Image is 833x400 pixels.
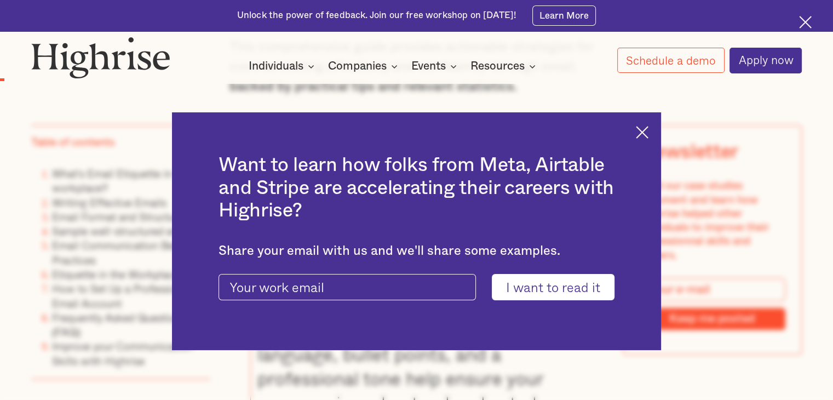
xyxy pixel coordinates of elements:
[799,16,812,28] img: Cross icon
[219,154,614,222] h2: Want to learn how folks from Meta, Airtable and Stripe are accelerating their careers with Highrise?
[617,48,725,73] a: Schedule a demo
[532,5,596,25] a: Learn More
[328,60,401,73] div: Companies
[729,48,802,73] a: Apply now
[328,60,387,73] div: Companies
[492,274,614,300] input: I want to read it
[219,274,614,300] form: current-ascender-blog-article-modal-form
[411,60,446,73] div: Events
[249,60,303,73] div: Individuals
[219,274,476,300] input: Your work email
[411,60,460,73] div: Events
[237,9,516,22] div: Unlock the power of feedback. Join our free workshop on [DATE]!
[219,243,614,259] div: Share your email with us and we'll share some examples.
[31,37,170,79] img: Highrise logo
[470,60,525,73] div: Resources
[470,60,539,73] div: Resources
[249,60,318,73] div: Individuals
[636,126,648,139] img: Cross icon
